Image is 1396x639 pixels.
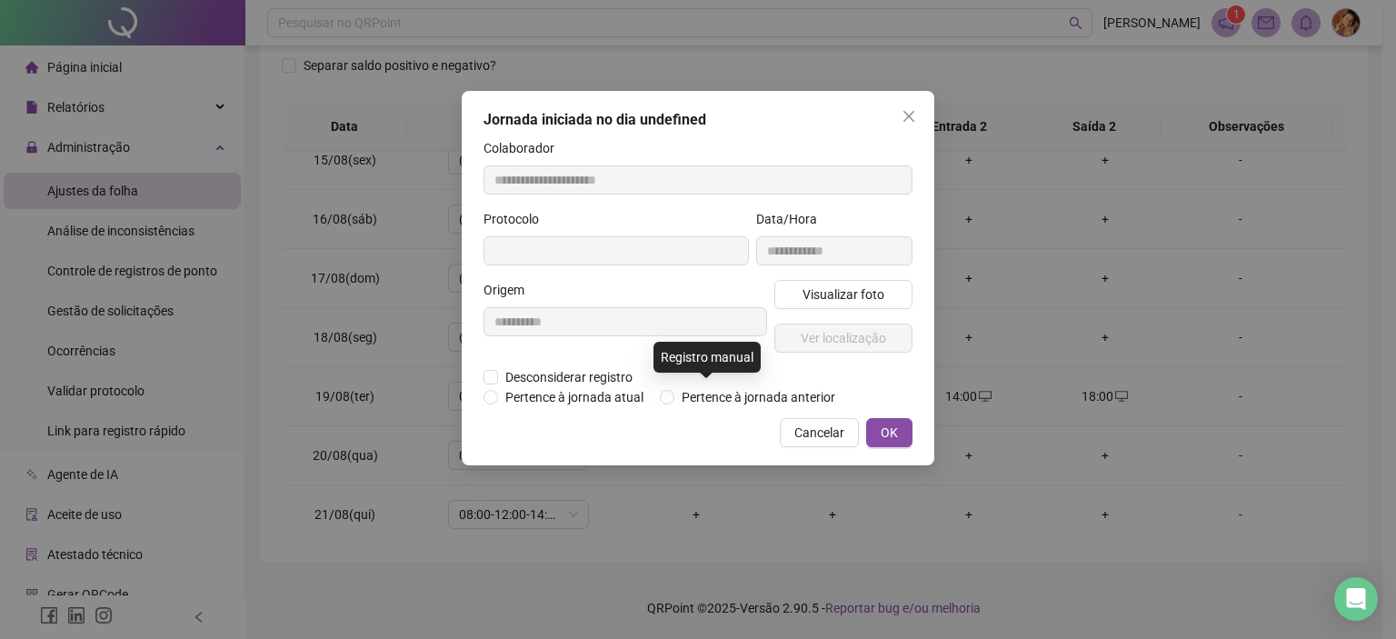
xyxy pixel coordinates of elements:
[674,387,843,407] span: Pertence à jornada anterior
[881,423,898,443] span: OK
[774,280,912,309] button: Visualizar foto
[794,423,844,443] span: Cancelar
[498,387,651,407] span: Pertence à jornada atual
[803,285,884,305] span: Visualizar foto
[902,109,916,124] span: close
[774,324,912,353] button: Ver localização
[756,209,829,229] label: Data/Hora
[498,367,640,387] span: Desconsiderar registro
[894,102,923,131] button: Close
[780,418,859,447] button: Cancelar
[1334,577,1378,621] div: Open Intercom Messenger
[484,109,912,131] div: Jornada iniciada no dia undefined
[866,418,912,447] button: OK
[484,280,536,300] label: Origem
[484,138,566,158] label: Colaborador
[484,209,551,229] label: Protocolo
